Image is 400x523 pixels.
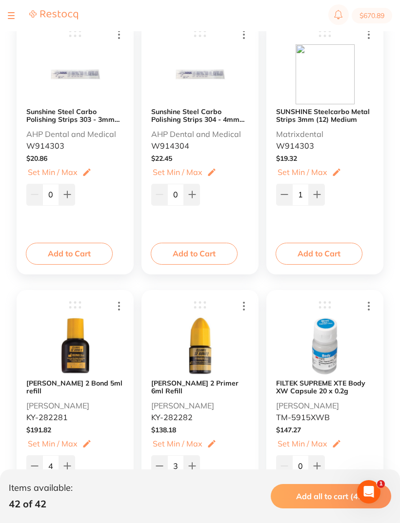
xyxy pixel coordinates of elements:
div: $ 191.82 [26,426,124,434]
img: Mi5qcGc [171,316,230,376]
button: FILTEK SUPREME XTE Body XW Capsule 20 x 0.2g [276,379,374,395]
button: $670.89 [352,8,392,23]
button: Sunshine Steel Carbo Polishing Strips 304 - 4mm Wide - Pack of 12 [151,108,249,123]
p: TM-5915XWB [276,413,330,422]
div: Sunshine Steel Carbo Polishing Strips 304 - 4mm Wide - Pack of 12 AHP Dental and Medical W914304 ... [141,19,259,274]
p: KY-282282 [151,413,193,422]
div: $ 19.32 [276,155,374,162]
iframe: Intercom live chat [357,480,380,504]
span: 1 [377,480,385,488]
div: $ 147.27 [276,426,374,434]
a: Restocq Logo [29,10,78,21]
p: W914304 [151,141,189,150]
button: Add to Cart [151,243,238,264]
p: AHP Dental and Medical [26,130,116,138]
button: SUNSHINE Steelcarbo Metal Strips 3mm (12) Medium [276,108,374,123]
p: W914303 [276,141,314,150]
p: Set Min / Max [153,439,202,448]
img: NTUzNw [171,44,230,104]
img: V0IuanBn [296,316,355,376]
button: Add to Cart [276,243,362,264]
p: [PERSON_NAME] [26,401,89,410]
p: W914303 [26,141,64,150]
img: XzMwMHgzMDAuanBn [296,44,355,104]
p: Items available: [9,483,73,493]
div: SUNSHINE Steelcarbo Metal Strips 3mm (12) Medium Matrixdental W914303 $19.32Set Min / Max Add to ... [266,19,383,274]
div: $ 22.45 [151,155,249,162]
p: Set Min / Max [153,168,202,176]
p: 42 of 42 [9,498,73,509]
span: Add all to cart (42) [296,491,366,501]
button: Sunshine Steel Carbo Polishing Strips 303 - 3mm Wide - Pack of 12 [26,108,124,123]
p: [PERSON_NAME] [151,401,214,410]
p: Set Min / Max [28,168,78,176]
img: MS5qcGc [46,316,105,376]
p: AHP Dental and Medical [151,130,241,138]
img: Restocq Logo [29,10,78,20]
p: [PERSON_NAME] [276,401,339,410]
button: Add to Cart [26,243,113,264]
p: Matrixdental [276,130,323,138]
p: Set Min / Max [278,168,327,176]
p: Set Min / Max [278,439,327,448]
img: NTUzNg [46,44,105,104]
p: Set Min / Max [28,439,78,448]
button: Add all to cart (42) [271,484,391,508]
div: Sunshine Steel Carbo Polishing Strips 303 - 3mm Wide - Pack of 12 AHP Dental and Medical W914303 ... [17,19,134,274]
div: $ 20.86 [26,155,124,162]
p: KY-282281 [26,413,68,422]
div: $ 138.18 [151,426,249,434]
button: [PERSON_NAME] 2 Primer 6ml Refill [151,379,249,395]
button: [PERSON_NAME] 2 Bond 5ml refill [26,379,124,395]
